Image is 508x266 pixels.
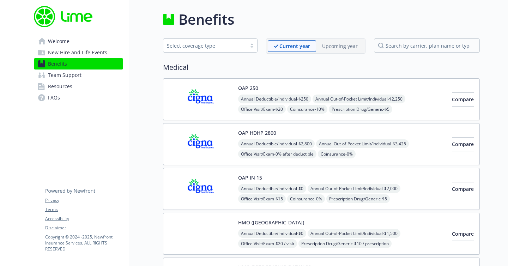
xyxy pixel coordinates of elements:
a: New Hire and Life Events [34,47,123,58]
button: Compare [452,227,474,241]
span: Compare [452,230,474,237]
div: Select coverage type [167,42,243,49]
img: CIGNA carrier logo [169,84,232,114]
a: Benefits [34,58,123,69]
span: Compare [452,141,474,147]
img: CIGNA carrier logo [169,129,232,159]
a: Team Support [34,69,123,81]
span: Office Visit/Exam - $15 [238,194,286,203]
span: Annual Out-of-Pocket Limit/Individual - $2,000 [308,184,400,193]
span: Office Visit/Exam - $20 / visit [238,239,297,248]
a: Resources [34,81,123,92]
a: Privacy [45,197,123,204]
span: Prescription Drug/Generic - $5 [329,105,392,114]
span: New Hire and Life Events [48,47,107,58]
span: Annual Out-of-Pocket Limit/Individual - $3,425 [316,139,409,148]
p: Copyright © 2024 - 2025 , Newfront Insurance Services, ALL RIGHTS RESERVED [45,234,123,252]
span: Benefits [48,58,67,69]
img: CIGNA carrier logo [169,174,232,204]
span: Prescription Drug/Generic - $5 [326,194,390,203]
span: Coinsurance - 0% [318,150,356,158]
a: Terms [45,206,123,213]
button: OAP HDHP 2800 [238,129,276,137]
a: FAQs [34,92,123,103]
span: Coinsurance - 10% [287,105,327,114]
button: Compare [452,137,474,151]
span: Office Visit/Exam - $20 [238,105,286,114]
span: Annual Deductible/Individual - $0 [238,229,306,238]
h1: Benefits [179,9,234,30]
button: OAP IN 15 [238,174,262,181]
a: Welcome [34,36,123,47]
span: Annual Out-of-Pocket Limit/Individual - $2,250 [313,95,405,103]
span: Annual Deductible/Individual - $250 [238,95,311,103]
span: Compare [452,186,474,192]
span: Annual Deductible/Individual - $0 [238,184,306,193]
span: Compare [452,96,474,103]
span: Resources [48,81,72,92]
span: Annual Deductible/Individual - $2,800 [238,139,315,148]
button: OAP 250 [238,84,258,92]
a: Accessibility [45,216,123,222]
a: Disclaimer [45,225,123,231]
p: Current year [279,42,310,50]
button: Compare [452,182,474,196]
button: Compare [452,92,474,107]
button: HMO ([GEOGRAPHIC_DATA]) [238,219,304,226]
span: Prescription Drug/Generic - $10 / prescription [298,239,392,248]
span: Annual Out-of-Pocket Limit/Individual - $1,500 [308,229,400,238]
span: Office Visit/Exam - 0% after deductible [238,150,316,158]
img: Kaiser Permanente Insurance Company carrier logo [169,219,232,249]
span: FAQs [48,92,60,103]
h2: Medical [163,62,480,73]
span: Coinsurance - 0% [287,194,325,203]
span: Team Support [48,69,81,81]
p: Upcoming year [322,42,358,50]
input: search by carrier, plan name or type [374,38,480,53]
span: Welcome [48,36,69,47]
